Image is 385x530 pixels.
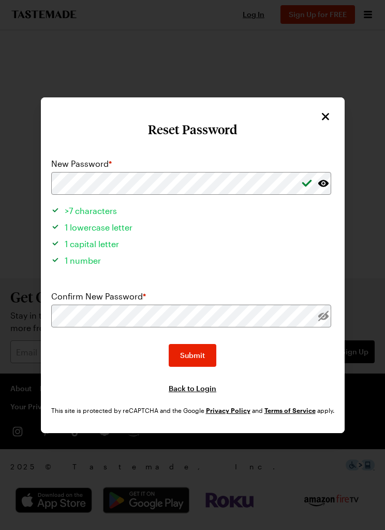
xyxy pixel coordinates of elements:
[180,350,205,361] span: Submit
[65,222,132,232] span: 1 lowercase letter
[169,344,216,367] button: Submit
[51,122,334,137] h1: Reset Password
[264,406,316,414] a: Google Terms of Service
[51,406,334,414] div: This site is protected by reCAPTCHA and the Google and apply.
[206,406,250,414] a: Google Privacy Policy
[319,110,332,123] button: Close
[169,383,216,394] button: Back to Login
[51,157,112,170] label: New Password
[65,255,101,265] span: 1 number
[51,290,146,303] label: Confirm New Password
[65,206,117,216] span: >7 characters
[65,239,119,249] span: 1 capital letter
